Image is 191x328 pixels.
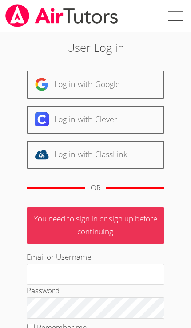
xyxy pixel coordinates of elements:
[35,112,49,126] img: clever-logo-6eab21bc6e7a338710f1a6ff85c0baf02591cd810cc4098c63d3a4b26e2feb20.svg
[27,207,164,244] p: You need to sign in or sign up before continuing
[27,106,164,134] a: Log in with Clever
[27,39,164,56] h2: User Log in
[91,182,101,194] div: OR
[27,252,91,262] label: Email or Username
[27,285,60,296] label: Password
[35,77,49,91] img: google-logo-50288ca7cdecda66e5e0955fdab243c47b7ad437acaf1139b6f446037453330a.svg
[35,147,49,162] img: classlink-logo-d6bb404cc1216ec64c9a2012d9dc4662098be43eaf13dc465df04b49fa7ab582.svg
[27,141,164,169] a: Log in with ClassLink
[27,71,164,99] a: Log in with Google
[4,4,119,27] img: airtutors_banner-c4298cdbf04f3fff15de1276eac7730deb9818008684d7c2e4769d2f7ddbe033.png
